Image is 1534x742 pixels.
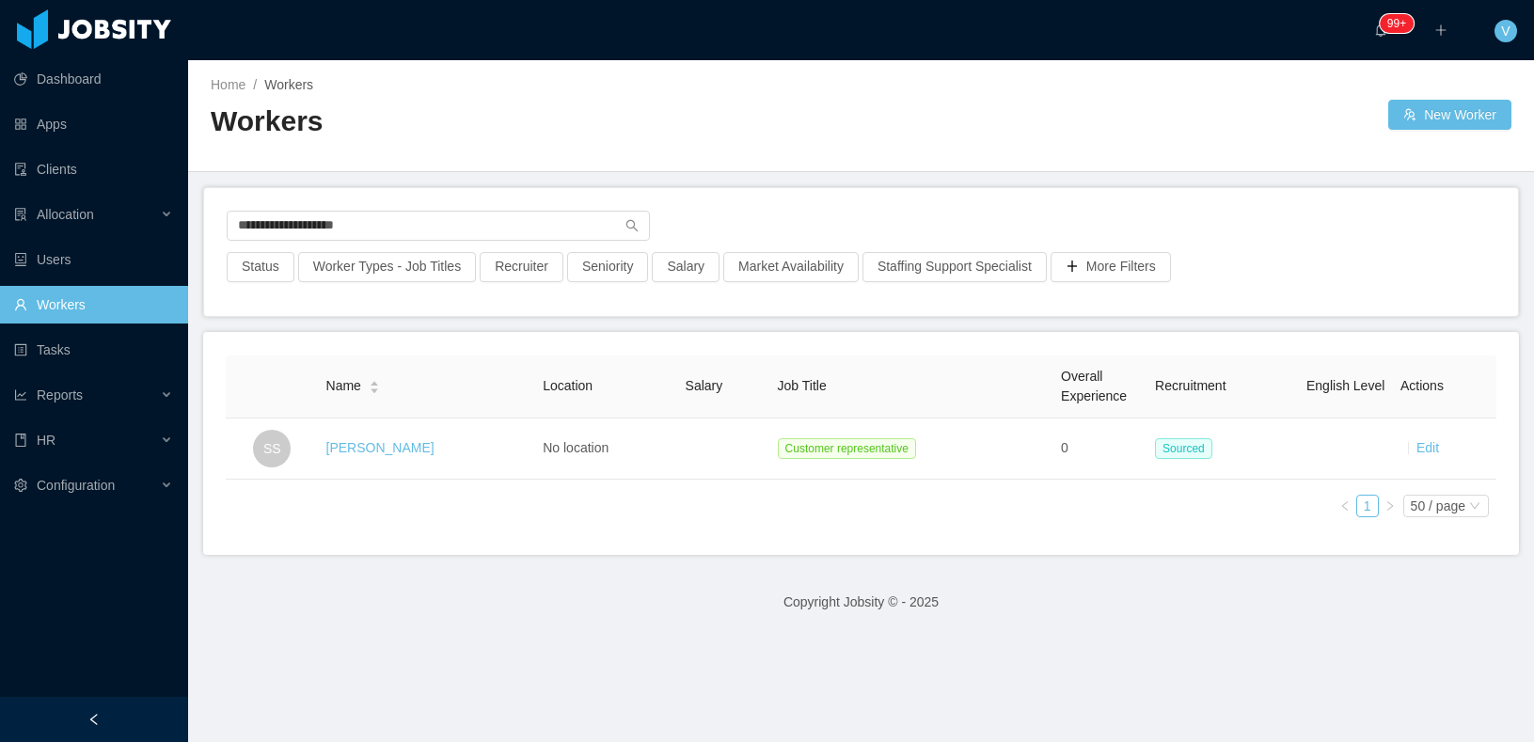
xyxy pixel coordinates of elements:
[778,438,916,459] span: Customer representative
[1155,378,1226,393] span: Recruitment
[14,434,27,447] i: icon: book
[1357,496,1378,516] a: 1
[1155,438,1212,459] span: Sourced
[1416,440,1439,455] a: Edit
[14,331,173,369] a: icon: profileTasks
[535,418,677,480] td: No location
[567,252,648,282] button: Seniority
[14,479,27,492] i: icon: setting
[227,252,294,282] button: Status
[543,378,593,393] span: Location
[1380,14,1414,33] sup: 254
[480,252,563,282] button: Recruiter
[263,430,281,467] span: SS
[14,241,173,278] a: icon: robotUsers
[37,478,115,493] span: Configuration
[14,150,173,188] a: icon: auditClients
[264,77,313,92] span: Workers
[1051,252,1171,282] button: icon: plusMore Filters
[326,376,361,396] span: Name
[298,252,476,282] button: Worker Types - Job Titles
[14,105,173,143] a: icon: appstoreApps
[211,77,245,92] a: Home
[14,286,173,324] a: icon: userWorkers
[1339,500,1351,512] i: icon: left
[862,252,1047,282] button: Staffing Support Specialist
[652,252,720,282] button: Salary
[723,252,859,282] button: Market Availability
[37,207,94,222] span: Allocation
[253,77,257,92] span: /
[14,208,27,221] i: icon: solution
[1379,495,1401,517] li: Next Page
[1400,378,1444,393] span: Actions
[1388,100,1511,130] button: icon: usergroup-addNew Worker
[326,440,435,455] a: [PERSON_NAME]
[1061,369,1127,403] span: Overall Experience
[1434,24,1447,37] i: icon: plus
[14,388,27,402] i: icon: line-chart
[1306,378,1384,393] span: English Level
[1374,24,1387,37] i: icon: bell
[369,378,380,391] div: Sort
[211,103,862,141] h2: Workers
[369,386,379,391] i: icon: caret-down
[1384,500,1396,512] i: icon: right
[1053,418,1147,480] td: 0
[37,387,83,403] span: Reports
[14,60,173,98] a: icon: pie-chartDashboard
[1334,495,1356,517] li: Previous Page
[778,378,827,393] span: Job Title
[686,378,723,393] span: Salary
[1155,440,1220,455] a: Sourced
[625,219,639,232] i: icon: search
[369,379,379,385] i: icon: caret-up
[1356,495,1379,517] li: 1
[37,433,55,448] span: HR
[188,570,1534,635] footer: Copyright Jobsity © - 2025
[1501,20,1510,42] span: V
[1469,500,1480,513] i: icon: down
[1411,496,1465,516] div: 50 / page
